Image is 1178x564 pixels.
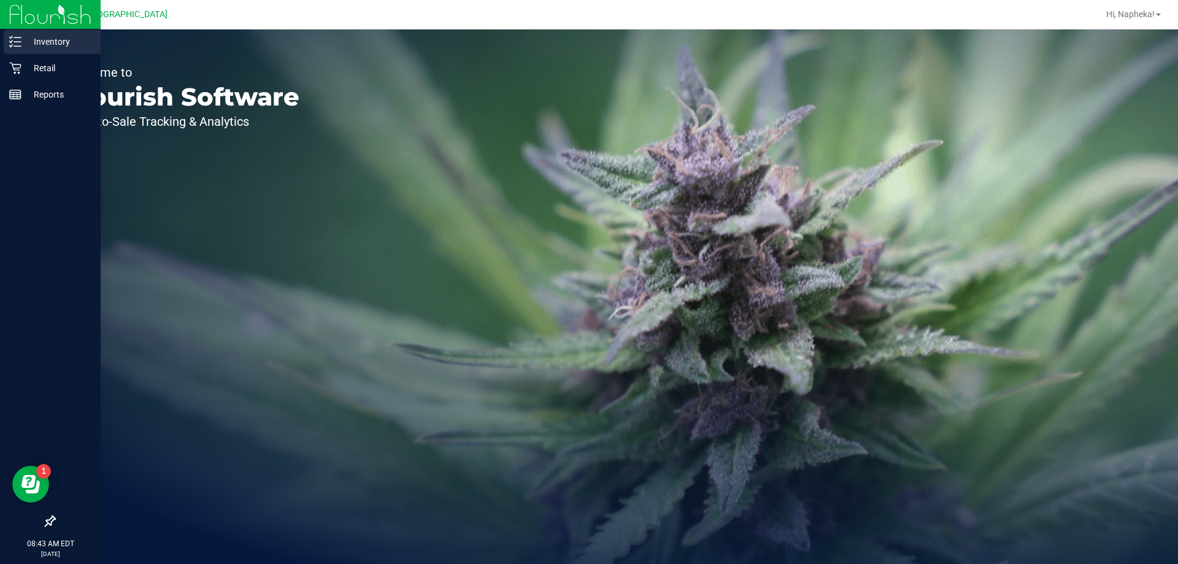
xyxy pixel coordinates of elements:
[66,85,299,109] p: Flourish Software
[1106,9,1155,19] span: Hi, Napheka!
[66,115,299,128] p: Seed-to-Sale Tracking & Analytics
[9,36,21,48] inline-svg: Inventory
[6,549,95,558] p: [DATE]
[36,464,51,479] iframe: Resource center unread badge
[9,88,21,101] inline-svg: Reports
[21,87,95,102] p: Reports
[12,466,49,503] iframe: Resource center
[9,62,21,74] inline-svg: Retail
[21,61,95,75] p: Retail
[21,34,95,49] p: Inventory
[6,538,95,549] p: 08:43 AM EDT
[83,9,167,20] span: [GEOGRAPHIC_DATA]
[66,66,299,79] p: Welcome to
